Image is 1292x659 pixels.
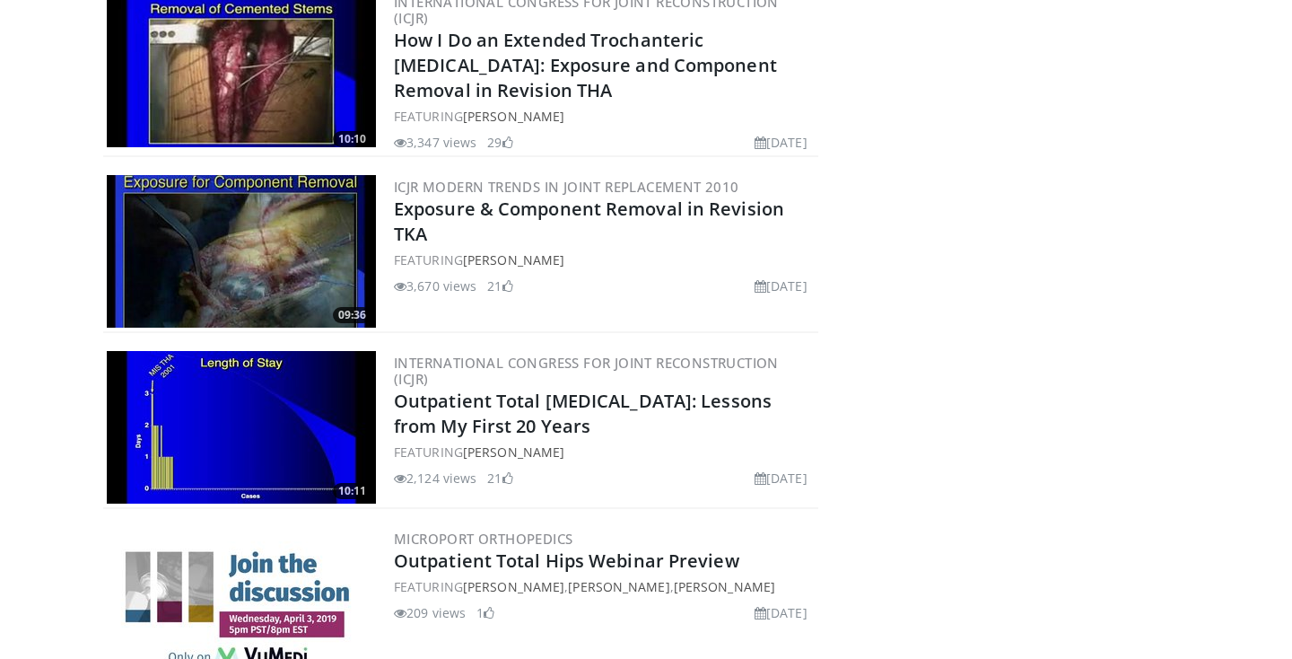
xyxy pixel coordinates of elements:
li: [DATE] [755,603,807,622]
li: 21 [487,277,512,295]
a: [PERSON_NAME] [674,578,775,595]
div: FEATURING [394,107,815,126]
li: [DATE] [755,469,807,488]
span: 09:36 [333,307,371,323]
img: 2351e49e-a468-4e26-a24d-078e2f9efae1.300x170_q85_crop-smart_upscale.jpg [107,351,376,504]
div: FEATURING [394,250,815,269]
span: 10:10 [333,131,371,147]
a: How I Do an Extended Trochanteric [MEDICAL_DATA]: Exposure and Component Removal in Revision THA [394,28,777,102]
li: 3,347 views [394,133,476,152]
a: [PERSON_NAME] [463,578,564,595]
a: Outpatient Total Hips Webinar Preview [394,549,739,573]
a: [PERSON_NAME] [463,444,564,461]
li: 21 [487,469,512,488]
div: FEATURING [394,443,815,461]
a: [PERSON_NAME] [568,578,669,595]
span: 10:11 [333,483,371,499]
li: [DATE] [755,277,807,295]
li: [DATE] [755,133,807,152]
li: 209 views [394,603,466,622]
li: 1 [476,603,494,622]
a: Exposure & Component Removal in Revision TKA [394,197,784,246]
a: [PERSON_NAME] [463,251,564,268]
img: 297851_0000_1.png.300x170_q85_crop-smart_upscale.jpg [107,175,376,328]
a: [PERSON_NAME] [463,108,564,125]
li: 2,124 views [394,469,476,488]
a: International Congress for Joint Reconstruction (ICJR) [394,354,779,388]
li: 3,670 views [394,277,476,295]
a: ICJR Modern Trends in Joint Replacement 2010 [394,178,739,196]
a: 09:36 [107,175,376,328]
a: MicroPort Orthopedics [394,530,572,548]
li: 29 [487,133,512,152]
a: Outpatient Total [MEDICAL_DATA]: Lessons from My First 20 Years [394,389,772,438]
div: FEATURING , , [394,577,815,596]
a: 10:11 [107,351,376,504]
